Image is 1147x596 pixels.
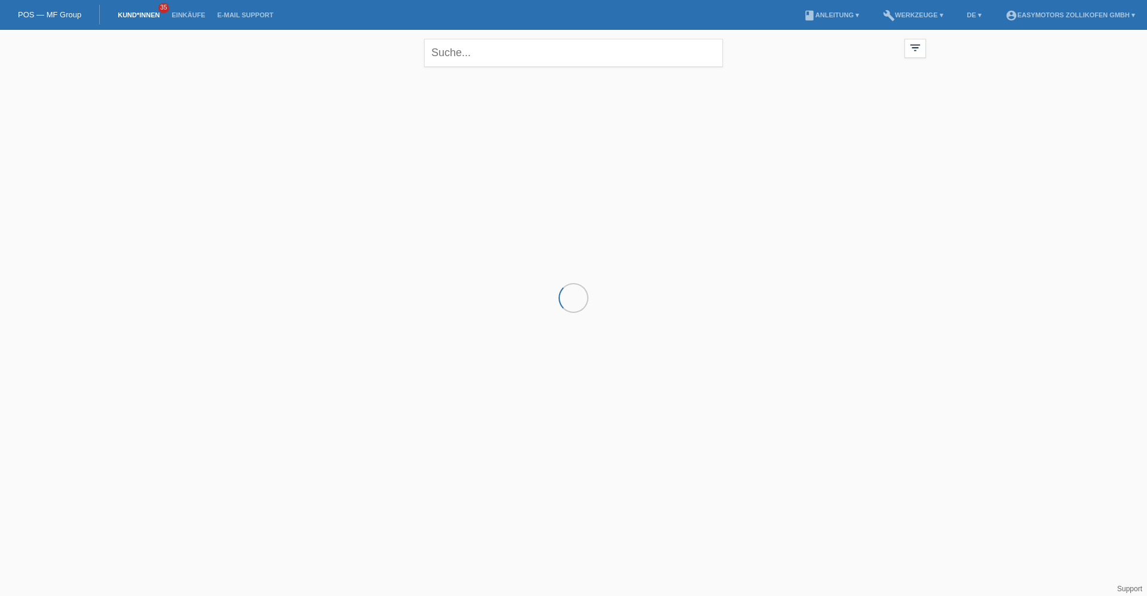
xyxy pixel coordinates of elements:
[112,11,165,19] a: Kund*innen
[211,11,280,19] a: E-Mail Support
[803,10,815,21] i: book
[158,3,169,13] span: 35
[883,10,895,21] i: build
[909,41,922,54] i: filter_list
[798,11,865,19] a: bookAnleitung ▾
[165,11,211,19] a: Einkäufe
[999,11,1141,19] a: account_circleEasymotors Zollikofen GmbH ▾
[1005,10,1017,21] i: account_circle
[877,11,949,19] a: buildWerkzeuge ▾
[961,11,987,19] a: DE ▾
[18,10,81,19] a: POS — MF Group
[424,39,723,67] input: Suche...
[1117,585,1142,593] a: Support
